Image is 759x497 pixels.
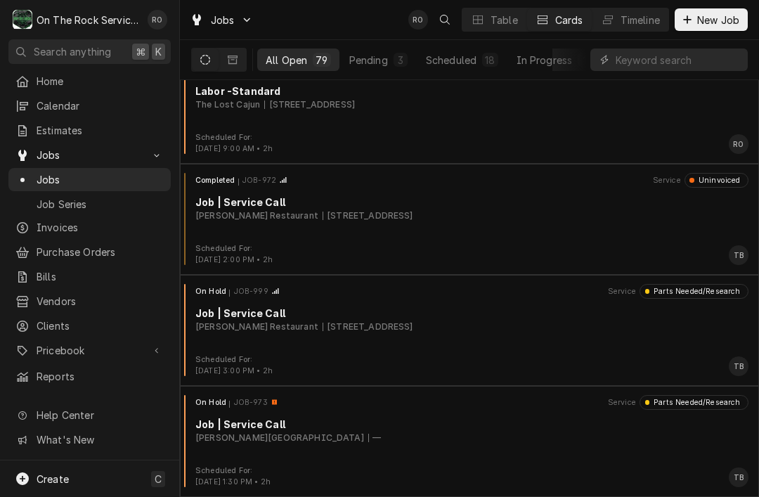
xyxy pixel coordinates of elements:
div: Timeline [621,13,660,27]
div: Card Header Primary Content [195,173,287,187]
span: [DATE] 9:00 AM • 2h [195,144,273,153]
span: Help Center [37,408,162,422]
div: Object ID [242,175,276,186]
div: Object Status [640,284,748,298]
span: What's New [37,432,162,447]
div: Object Extra Context Footer Label [195,354,273,366]
div: Card Footer [186,243,753,266]
a: Clients [8,314,171,337]
span: ⌘ [136,44,145,59]
div: Card Header Secondary Content [608,395,748,409]
div: Card Header Primary Content [195,284,280,298]
div: Object Extra Context Footer Value [195,366,273,377]
span: Invoices [37,220,164,235]
div: Card Body [186,195,753,222]
div: Card Footer [186,354,753,377]
div: Job Card: JOB-972 [180,164,759,275]
div: RO [729,134,748,154]
span: Jobs [37,148,143,162]
a: Go to What's New [8,428,171,451]
span: Vendors [37,294,164,309]
a: Go to Jobs [184,8,259,32]
div: Card Footer Primary Content [729,467,748,487]
a: Reports [8,365,171,388]
div: Card Body [186,306,753,333]
span: Create [37,473,69,485]
div: Job Card: JOB-905 [180,53,759,164]
span: New Job [694,13,742,27]
div: 18 [485,53,495,67]
span: Pricebook [37,343,143,358]
div: Object Extra Context Footer Value [195,477,271,488]
div: All Open [266,53,307,67]
a: Go to Help Center [8,404,171,427]
div: Card Footer [186,132,753,155]
a: Go to Pricebook [8,339,171,362]
div: Object State [195,175,239,186]
div: Object State [195,286,230,297]
div: Card Footer Primary Content [729,356,748,376]
div: Card Footer Extra Context [195,243,273,266]
div: TB [729,467,748,487]
div: On The Rock Services [37,13,140,27]
div: Object Extra Context Footer Value [195,143,273,155]
div: Object Subtext Secondary [264,98,355,111]
a: Estimates [8,119,171,142]
span: Jobs [37,172,164,187]
div: Parts Needed/Research [649,286,741,297]
div: TB [729,245,748,265]
button: Search anything⌘K [8,39,171,64]
div: Card Footer Extra Context [195,132,273,155]
div: Object Extra Context Header [653,175,681,186]
div: Card Body [186,417,753,444]
div: Object Title [195,417,748,432]
span: Purchase Orders [37,245,164,259]
div: Object ID [234,286,268,297]
span: [DATE] 1:30 PM • 2h [195,477,271,486]
div: Card Footer [186,465,753,488]
div: Card Header [186,173,753,187]
div: Object Extra Context Header [608,397,636,408]
div: Job Card: JOB-973 [180,386,759,497]
a: Jobs [8,168,171,191]
div: Rich Ortega's Avatar [148,10,167,30]
div: Object Extra Context Footer Label [195,243,273,254]
div: Object Extra Context Header [608,286,636,297]
div: Card Footer Primary Content [729,134,748,154]
div: Table [491,13,518,27]
div: Card Header Secondary Content [653,173,748,187]
div: Object Subtext [195,209,748,222]
a: Calendar [8,94,171,117]
div: Card Header Secondary Content [608,284,748,298]
div: Object Title [195,84,748,98]
div: Uninvoiced [694,175,741,186]
div: Object Subtext Primary [195,98,260,111]
div: Object Extra Context Footer Value [195,254,273,266]
span: [DATE] 3:00 PM • 2h [195,366,273,375]
div: Object Subtext Primary [195,321,318,333]
div: Object Extra Context Footer Label [195,132,273,143]
div: Card Header [186,284,753,298]
span: [DATE] 2:00 PM • 2h [195,255,273,264]
a: Bills [8,265,171,288]
div: Card Header Primary Content [195,395,279,409]
div: Object Title [195,306,748,321]
span: Search anything [34,44,111,59]
div: Card Footer Extra Context [195,354,273,377]
div: Object Subtext [195,321,748,333]
div: Parts Needed/Research [649,397,741,408]
div: Card Footer Extra Context [195,465,271,488]
div: Scheduled [426,53,476,67]
div: Object Status [640,395,748,409]
span: Clients [37,318,164,333]
input: Keyword search [616,49,741,71]
div: Object Subtext Secondary [323,209,413,222]
span: Bills [37,269,164,284]
div: Object Title [195,195,748,209]
div: Card Body [186,84,753,111]
span: K [155,44,162,59]
div: Todd Brady's Avatar [729,356,748,376]
div: Object State [195,397,230,408]
div: Object Status [685,173,748,187]
div: Pending [349,53,388,67]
